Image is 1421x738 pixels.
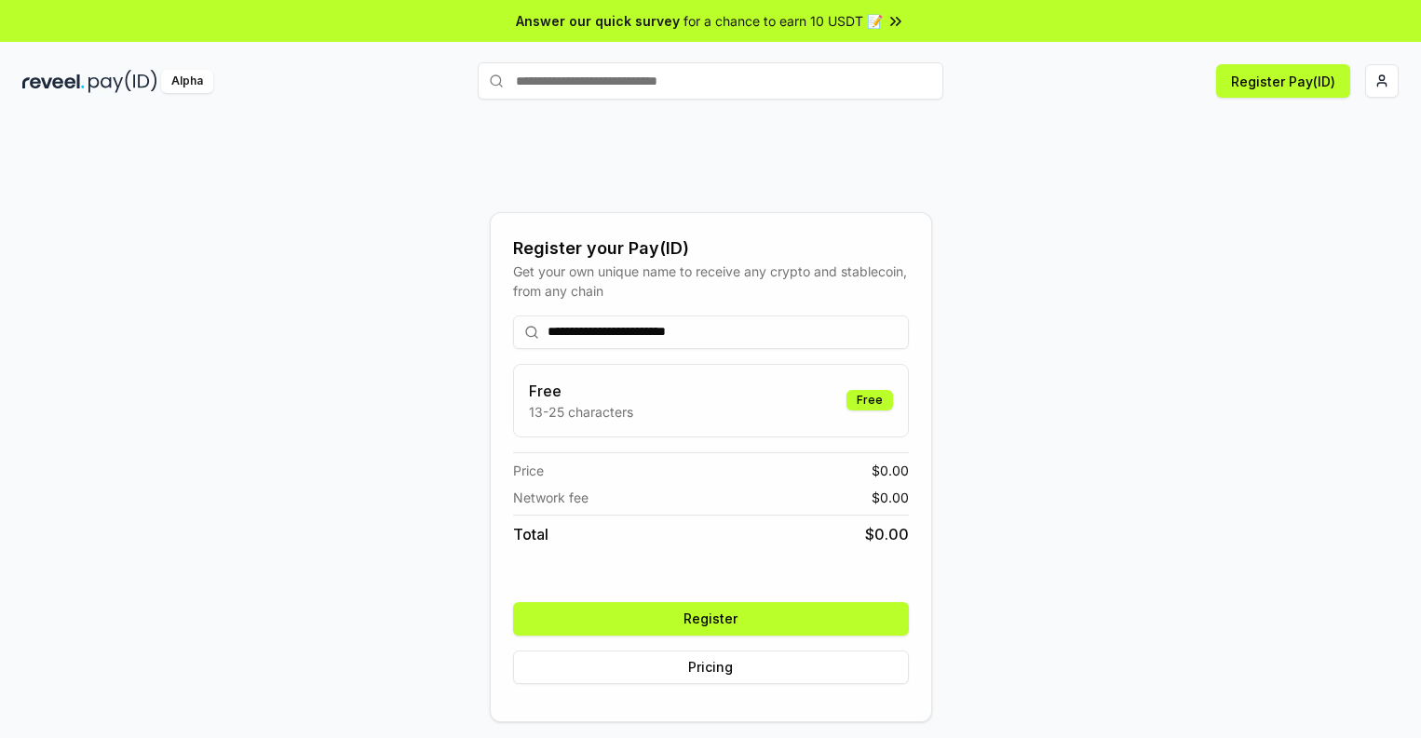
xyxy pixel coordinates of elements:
[516,11,680,31] span: Answer our quick survey
[513,235,909,262] div: Register your Pay(ID)
[683,11,883,31] span: for a chance to earn 10 USDT 📝
[22,70,85,93] img: reveel_dark
[513,651,909,684] button: Pricing
[513,262,909,301] div: Get your own unique name to receive any crypto and stablecoin, from any chain
[872,488,909,507] span: $ 0.00
[161,70,213,93] div: Alpha
[529,380,633,402] h3: Free
[513,461,544,480] span: Price
[865,523,909,545] span: $ 0.00
[1216,64,1350,98] button: Register Pay(ID)
[513,488,589,507] span: Network fee
[872,461,909,480] span: $ 0.00
[88,70,157,93] img: pay_id
[529,402,633,422] p: 13-25 characters
[846,390,893,410] div: Free
[513,523,548,545] span: Total
[513,602,909,636] button: Register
